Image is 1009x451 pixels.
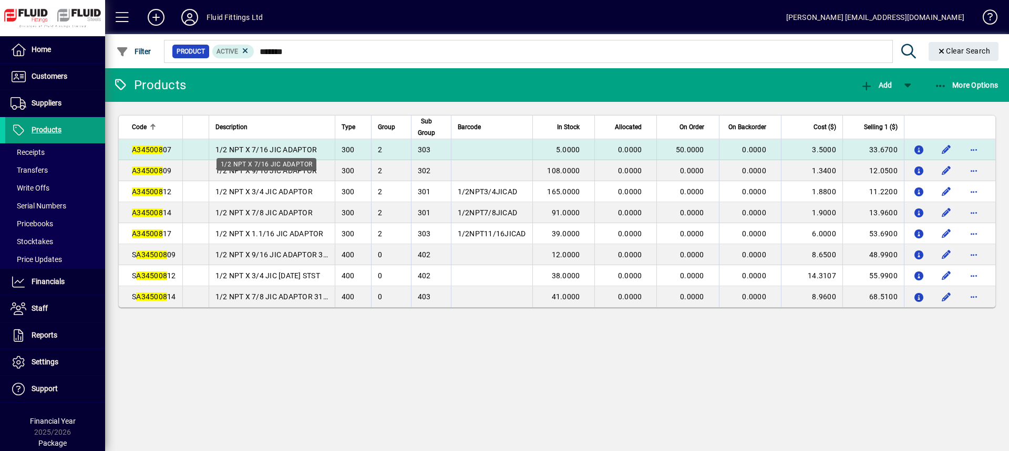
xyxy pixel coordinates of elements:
[742,250,766,259] span: 0.0000
[342,271,355,280] span: 400
[552,208,580,217] span: 91.0000
[132,292,176,301] span: S 14
[132,187,171,196] span: 12
[215,208,313,217] span: 1/2 NPT X 7/8 JIC ADAPTOR
[5,90,105,117] a: Suppliers
[842,181,904,202] td: 11.2200
[781,223,842,244] td: 6.0000
[132,208,163,217] em: A345008
[32,45,51,54] span: Home
[5,37,105,63] a: Home
[965,183,982,200] button: More options
[934,81,998,89] span: More Options
[116,47,151,56] span: Filter
[32,384,58,393] span: Support
[680,166,704,175] span: 0.0000
[11,148,45,156] span: Receipts
[618,271,642,280] span: 0.0000
[378,292,382,301] span: 0
[11,237,53,246] span: Stocktakes
[32,72,67,80] span: Customers
[965,246,982,263] button: More options
[618,229,642,238] span: 0.0000
[557,121,580,133] span: In Stock
[742,145,766,154] span: 0.0000
[932,76,1001,95] button: More Options
[547,187,580,196] span: 165.0000
[418,145,431,154] span: 303
[965,141,982,158] button: More options
[132,166,163,175] em: A345008
[418,187,431,196] span: 301
[215,271,320,280] span: 1/2 NPT X 3/4 JIC [DATE] STST
[680,187,704,196] span: 0.0000
[938,225,955,242] button: Edit
[132,166,171,175] span: 09
[30,417,76,425] span: Financial Year
[5,376,105,402] a: Support
[5,322,105,349] a: Reports
[842,286,904,307] td: 68.5100
[11,219,53,228] span: Pricebooks
[215,145,317,154] span: 1/2 NPT X 7/16 JIC ADAPTOR
[418,116,445,139] div: Sub Group
[132,145,171,154] span: 07
[938,246,955,263] button: Edit
[615,121,642,133] span: Allocated
[5,161,105,179] a: Transfers
[136,250,167,259] em: A345008
[38,439,67,447] span: Package
[378,208,382,217] span: 2
[742,208,766,217] span: 0.0000
[215,187,313,196] span: 1/2 NPT X 3/4 JIC ADAPTOR
[680,250,704,259] span: 0.0000
[418,208,431,217] span: 301
[114,42,154,61] button: Filter
[215,121,248,133] span: Description
[342,292,355,301] span: 400
[552,229,580,238] span: 39.0000
[726,121,776,133] div: On Backorder
[215,250,341,259] span: 1/2 NPT X 9/16 JIC ADAPTOR 316SS
[938,162,955,179] button: Edit
[781,202,842,223] td: 1.9000
[965,162,982,179] button: More options
[5,215,105,233] a: Pricebooks
[132,229,163,238] em: A345008
[5,233,105,250] a: Stocktakes
[378,166,382,175] span: 2
[938,204,955,221] button: Edit
[618,187,642,196] span: 0.0000
[842,244,904,265] td: 48.9900
[173,8,207,27] button: Profile
[742,292,766,301] span: 0.0000
[556,145,580,154] span: 5.0000
[781,244,842,265] td: 8.6500
[781,286,842,307] td: 8.9600
[680,208,704,217] span: 0.0000
[342,187,355,196] span: 300
[680,292,704,301] span: 0.0000
[215,229,324,238] span: 1/2 NPT X 1.1/16 JIC ADAPTOR
[418,250,431,259] span: 402
[5,179,105,197] a: Write Offs
[5,349,105,375] a: Settings
[132,145,163,154] em: A345008
[11,184,49,192] span: Write Offs
[418,116,435,139] span: Sub Group
[177,46,205,57] span: Product
[342,121,355,133] span: Type
[5,64,105,90] a: Customers
[742,271,766,280] span: 0.0000
[32,358,58,366] span: Settings
[342,145,355,154] span: 300
[975,2,996,36] a: Knowledge Base
[132,271,176,280] span: S 12
[132,208,171,217] span: 14
[132,187,163,196] em: A345008
[136,271,167,280] em: A345008
[680,271,704,280] span: 0.0000
[207,9,263,26] div: Fluid Fittings Ltd
[728,121,766,133] span: On Backorder
[378,229,382,238] span: 2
